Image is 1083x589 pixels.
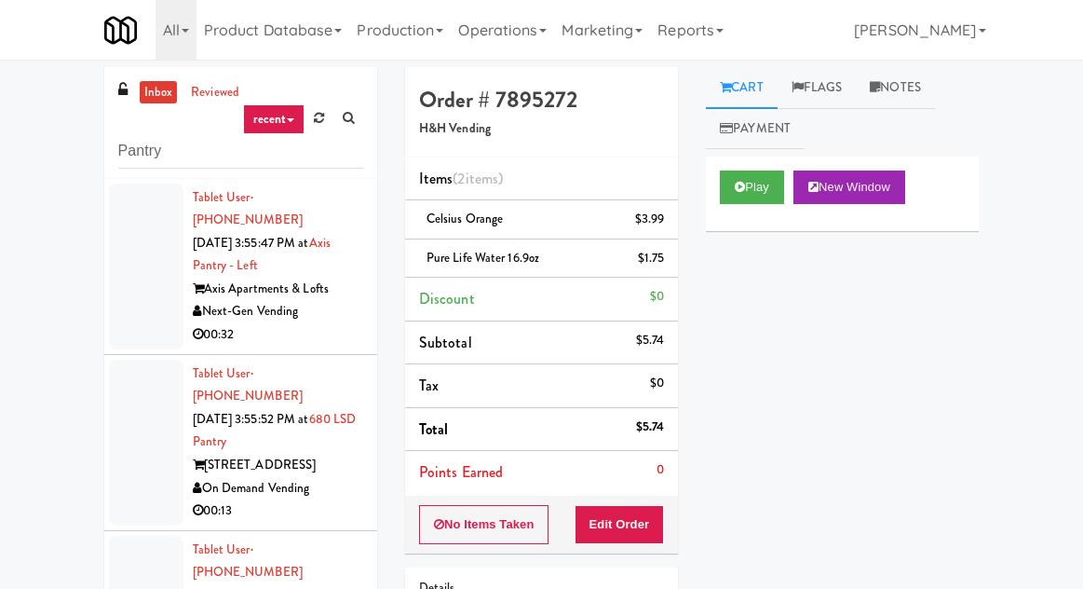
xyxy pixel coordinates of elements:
[466,168,499,189] ng-pluralize: items
[635,208,665,231] div: $3.99
[193,364,303,405] a: Tablet User· [PHONE_NUMBER]
[193,477,363,500] div: On Demand Vending
[426,210,503,227] span: Celsius Orange
[193,188,303,229] a: Tablet User· [PHONE_NUMBER]
[118,134,363,169] input: Search vision orders
[419,332,472,353] span: Subtotal
[193,410,309,428] span: [DATE] 3:55:52 PM at
[193,278,363,301] div: Axis Apartments & Lofts
[193,541,303,582] a: Tablet User· [PHONE_NUMBER]
[650,372,664,395] div: $0
[419,88,664,112] h4: Order # 7895272
[419,505,549,544] button: No Items Taken
[193,500,363,523] div: 00:13
[104,179,377,355] li: Tablet User· [PHONE_NUMBER][DATE] 3:55:47 PM atAxis Pantry - LeftAxis Apartments & LoftsNext-Gen ...
[638,247,665,270] div: $1.75
[793,171,905,204] button: New Window
[706,108,805,150] a: Payment
[419,375,439,396] span: Tax
[104,355,377,531] li: Tablet User· [PHONE_NUMBER][DATE] 3:55:52 PM at680 LSD Pantry[STREET_ADDRESS]On Demand Vending00:13
[575,505,665,544] button: Edit Order
[650,285,664,308] div: $0
[193,454,363,477] div: [STREET_ADDRESS]
[636,329,665,352] div: $5.74
[243,104,305,134] a: recent
[453,168,503,189] span: (2 )
[419,418,449,440] span: Total
[193,323,363,347] div: 00:32
[419,168,503,189] span: Items
[419,288,475,309] span: Discount
[657,459,664,482] div: 0
[104,14,137,47] img: Micromart
[419,461,503,483] span: Points Earned
[778,67,857,109] a: Flags
[706,67,778,109] a: Cart
[426,249,539,267] span: Pure Life Water 16.9oz
[720,171,784,204] button: Play
[140,81,178,104] a: inbox
[636,416,665,439] div: $5.74
[193,300,363,323] div: Next-Gen Vending
[856,67,935,109] a: Notes
[193,234,331,275] a: Axis Pantry - Left
[193,234,309,252] span: [DATE] 3:55:47 PM at
[419,122,664,136] h5: H&H Vending
[186,81,244,104] a: reviewed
